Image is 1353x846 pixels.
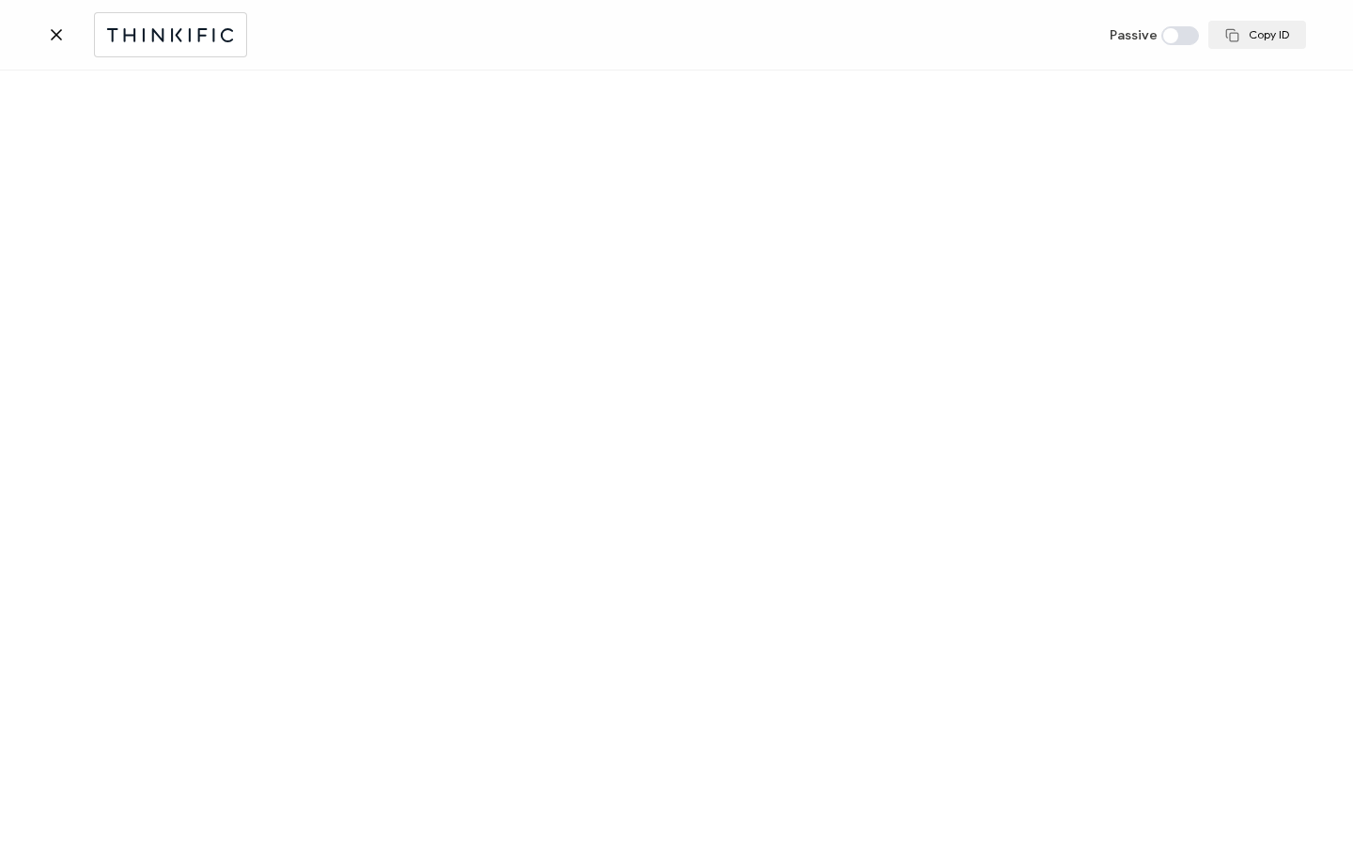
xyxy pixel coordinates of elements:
[1208,21,1306,49] button: Copy ID
[1110,27,1158,43] span: Passive
[1225,28,1289,42] span: Copy ID
[104,23,237,47] img: thinkific.svg
[1259,756,1353,846] iframe: Chat Widget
